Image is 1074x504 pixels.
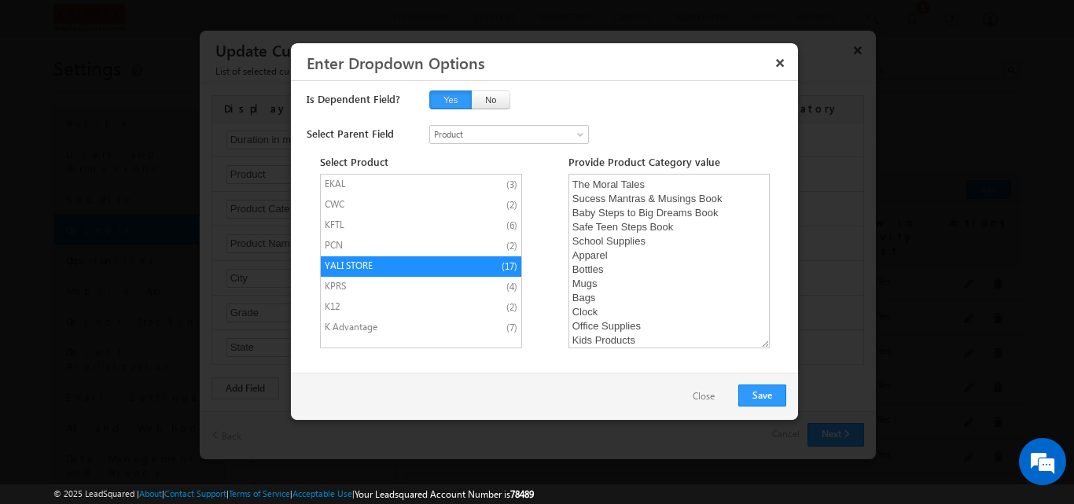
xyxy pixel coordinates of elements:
a: Product [429,125,589,144]
span: (3) [506,178,517,190]
a: About [139,488,162,498]
span: Your Leadsquared Account Number is [355,488,534,500]
span: Provide Product Category value [568,155,771,168]
textarea: Type your message and hit 'Enter' [20,145,287,378]
span: Is Dependent Field? [307,92,400,105]
em: Start Chat [214,392,285,413]
span: Select Product [320,155,522,168]
span: (2) [506,301,517,313]
span: CWC [325,197,455,212]
span: Product [430,127,572,142]
span: (2) [506,240,517,252]
span: 78489 [510,488,534,500]
button: Yes [429,90,472,109]
span: KPRS [325,279,455,293]
span: © 2025 LeadSquared | | | | | [53,487,534,502]
span: (6) [506,219,517,231]
a: Terms of Service [229,488,290,498]
button: Close [677,385,730,408]
span: YALI STORE [325,259,455,273]
span: K12 [325,300,455,314]
span: EKAL [325,177,455,191]
span: (17) [502,260,517,272]
div: Minimize live chat window [258,8,296,46]
button: Save [738,384,786,407]
span: (4) [506,281,517,292]
span: Select Parent Field [307,127,394,140]
button: No [471,90,510,109]
a: Contact Support [164,488,226,498]
button: × [767,49,793,76]
span: PCN [325,238,455,252]
span: (7) [506,322,517,333]
span: K Advantage [325,320,455,334]
h3: Enter Dropdown Options [307,49,793,76]
div: Chat with us now [82,83,264,103]
img: d_60004797649_company_0_60004797649 [27,83,66,103]
span: KFTL [325,218,455,232]
span: (2) [506,199,517,211]
a: Acceptable Use [292,488,352,498]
